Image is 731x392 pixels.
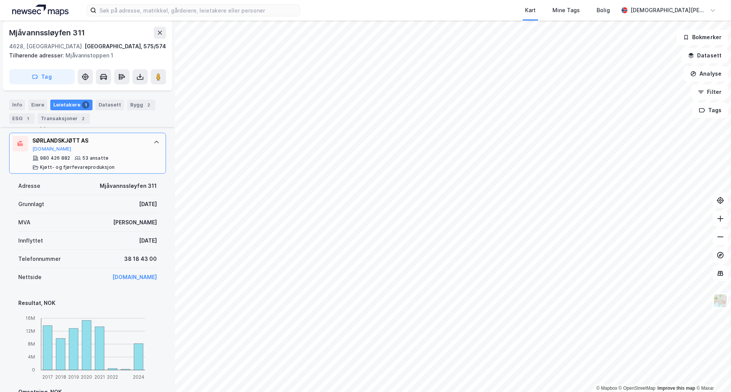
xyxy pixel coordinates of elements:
div: [GEOGRAPHIC_DATA], 575/574 [85,42,166,51]
tspan: 16M [26,315,35,321]
button: Filter [691,84,728,100]
div: [DATE] [139,200,157,209]
div: [PERSON_NAME] [113,218,157,227]
div: Bolig [597,6,610,15]
div: Datasett [96,100,124,110]
div: Info [9,100,25,110]
div: [DATE] [139,236,157,245]
div: Eiere [28,100,47,110]
tspan: 12M [26,328,35,334]
div: Innflyttet [18,236,43,245]
tspan: 2018 [55,374,66,380]
div: 1 [24,115,32,122]
button: [DOMAIN_NAME] [32,146,72,152]
div: Resultat, NOK [18,298,157,308]
div: 4628, [GEOGRAPHIC_DATA] [9,42,82,51]
button: Bokmerker [677,30,728,45]
tspan: 0 [32,367,35,373]
button: Tag [9,69,75,84]
div: Grunnlagt [18,200,44,209]
div: 53 ansatte [82,155,109,161]
div: Mjåvannssløyfen 311 [100,181,157,190]
div: Bygg [127,100,155,110]
div: Nettside [18,273,41,282]
tspan: 2021 [94,374,105,380]
img: logo.a4113a55bc3d86da70a041830d287a7e.svg [12,5,69,16]
div: 2 [145,101,152,109]
div: Kart [525,6,536,15]
tspan: 4M [28,354,35,360]
tspan: 2017 [42,374,53,380]
button: Tags [693,103,728,118]
button: Analyse [684,66,728,81]
div: Kjøtt- og fjørfevareproduksjon [40,164,115,170]
div: 980 426 882 [40,155,70,161]
div: 1 [82,101,89,109]
tspan: 2020 [81,374,92,380]
div: Mjåvannstoppen 1 [9,51,160,60]
tspan: 2022 [107,374,118,380]
div: Transaksjoner [38,113,90,124]
div: Leietakere [50,100,93,110]
div: Kontrollprogram for chat [693,355,731,392]
div: Telefonnummer [18,254,61,263]
div: Mine Tags [552,6,580,15]
div: 2 [79,115,87,122]
button: Datasett [682,48,728,63]
div: Adresse [18,181,40,190]
a: OpenStreetMap [619,386,656,391]
tspan: 2024 [133,374,144,380]
div: Mjåvannssløyfen 311 [9,27,86,39]
a: [DOMAIN_NAME] [112,274,157,280]
div: SØRLANDSKJØTT AS [32,136,146,145]
input: Søk på adresse, matrikkel, gårdeiere, leietakere eller personer [96,5,300,16]
a: Mapbox [596,386,617,391]
a: Improve this map [658,386,695,391]
span: Tilhørende adresser: [9,52,65,59]
tspan: 2019 [68,374,79,380]
tspan: 8M [28,341,35,347]
div: ESG [9,113,35,124]
iframe: Chat Widget [693,355,731,392]
div: MVA [18,218,30,227]
div: [DEMOGRAPHIC_DATA][PERSON_NAME] [630,6,707,15]
div: 38 18 43 00 [124,254,157,263]
img: Z [713,294,728,308]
